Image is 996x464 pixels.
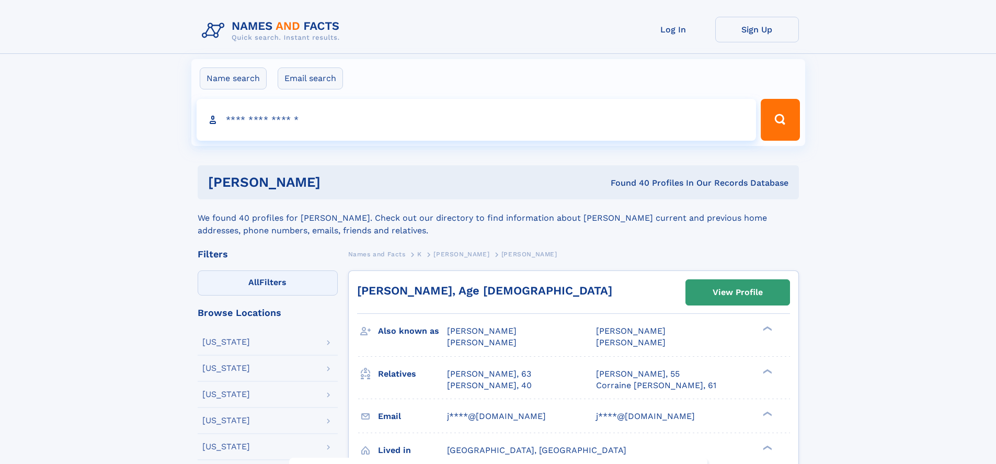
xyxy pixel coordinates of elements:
[761,99,799,141] button: Search Button
[447,337,517,347] span: [PERSON_NAME]
[596,380,716,391] a: Corraine [PERSON_NAME], 61
[278,67,343,89] label: Email search
[417,247,422,261] a: K
[447,326,517,336] span: [PERSON_NAME]
[760,444,773,451] div: ❯
[378,322,447,340] h3: Also known as
[686,280,789,305] a: View Profile
[760,325,773,332] div: ❯
[378,365,447,383] h3: Relatives
[198,250,338,259] div: Filters
[447,380,532,391] a: [PERSON_NAME], 40
[202,390,250,399] div: [US_STATE]
[447,368,531,380] a: [PERSON_NAME], 63
[202,364,250,372] div: [US_STATE]
[417,251,422,258] span: K
[198,308,338,318] div: Browse Locations
[200,67,267,89] label: Name search
[433,247,489,261] a: [PERSON_NAME]
[447,445,626,455] span: [GEOGRAPHIC_DATA], [GEOGRAPHIC_DATA]
[198,17,348,45] img: Logo Names and Facts
[378,408,447,425] h3: Email
[202,443,250,451] div: [US_STATE]
[197,99,757,141] input: search input
[596,337,666,347] span: [PERSON_NAME]
[378,442,447,459] h3: Lived in
[198,199,799,237] div: We found 40 profiles for [PERSON_NAME]. Check out our directory to find information about [PERSON...
[715,17,799,42] a: Sign Up
[760,410,773,417] div: ❯
[596,326,666,336] span: [PERSON_NAME]
[596,368,680,380] a: [PERSON_NAME], 55
[202,338,250,346] div: [US_STATE]
[760,368,773,375] div: ❯
[433,251,489,258] span: [PERSON_NAME]
[208,176,466,189] h1: [PERSON_NAME]
[348,247,406,261] a: Names and Facts
[632,17,715,42] a: Log In
[248,277,259,287] span: All
[202,416,250,425] div: [US_STATE]
[465,177,788,189] div: Found 40 Profiles In Our Records Database
[501,251,557,258] span: [PERSON_NAME]
[357,284,612,297] a: [PERSON_NAME], Age [DEMOGRAPHIC_DATA]
[713,280,763,304] div: View Profile
[198,270,338,296] label: Filters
